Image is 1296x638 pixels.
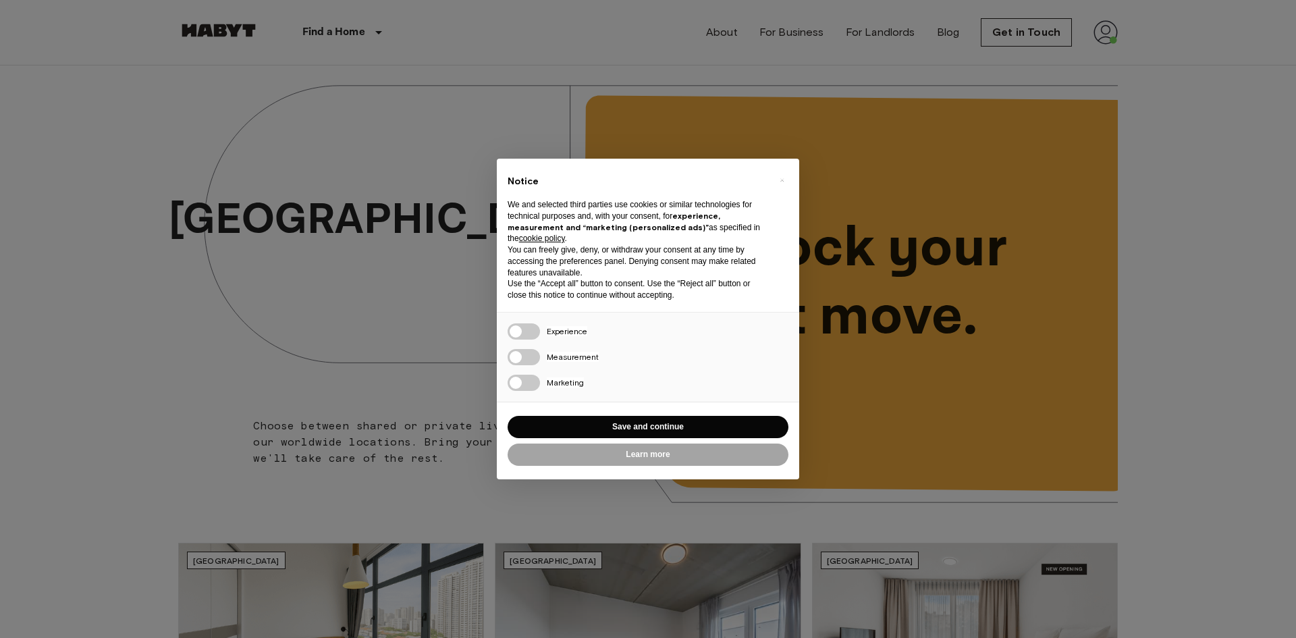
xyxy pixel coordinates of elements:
button: Close this notice [771,169,792,191]
strong: experience, measurement and “marketing (personalized ads)” [508,211,720,232]
a: cookie policy [519,234,565,243]
span: Measurement [547,352,599,362]
h2: Notice [508,175,767,188]
p: You can freely give, deny, or withdraw your consent at any time by accessing the preferences pane... [508,244,767,278]
button: Learn more [508,444,788,466]
p: We and selected third parties use cookies or similar technologies for technical purposes and, wit... [508,199,767,244]
p: Use the “Accept all” button to consent. Use the “Reject all” button or close this notice to conti... [508,278,767,301]
span: Experience [547,326,587,336]
button: Save and continue [508,416,788,438]
span: Marketing [547,377,584,388]
span: × [780,172,784,188]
